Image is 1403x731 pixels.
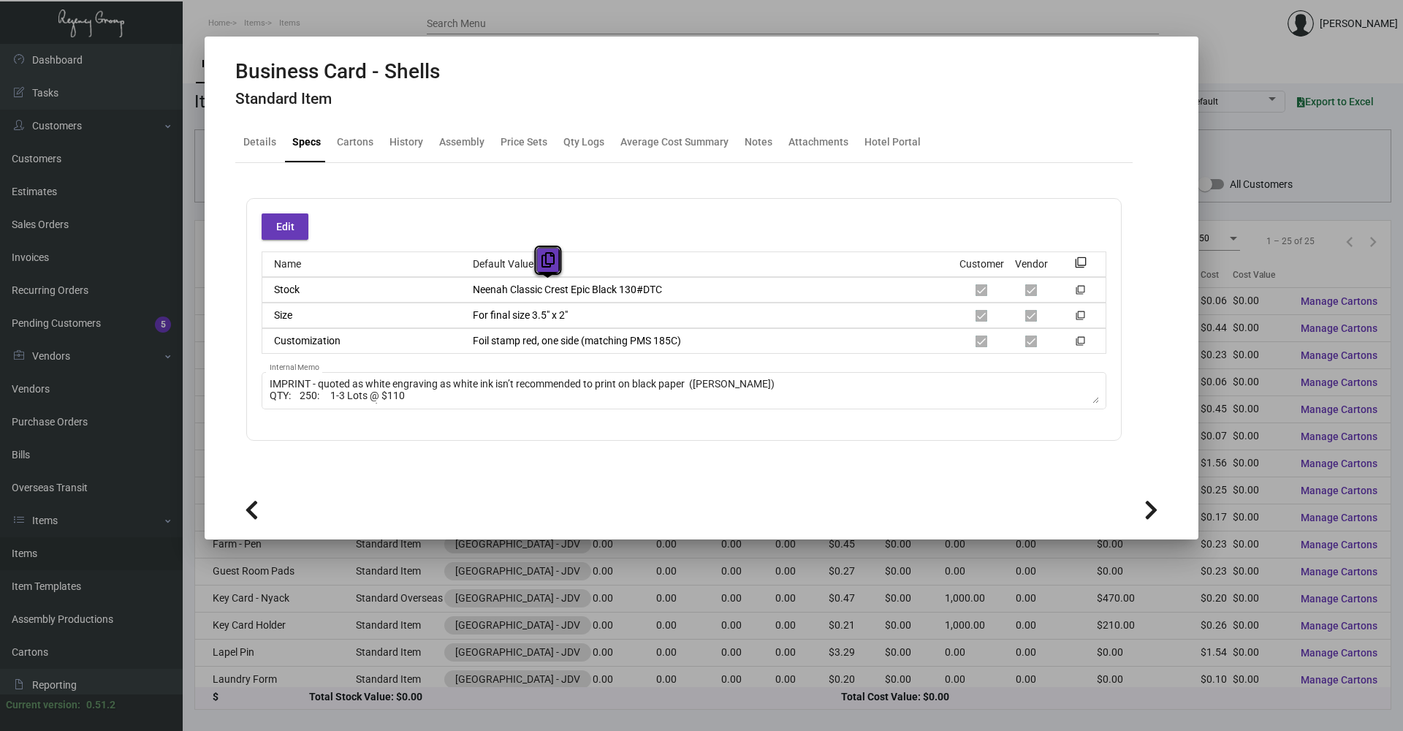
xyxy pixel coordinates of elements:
[620,135,729,150] div: Average Cost Summary
[563,135,604,150] div: Qty Logs
[86,697,115,713] div: 0.51.2
[1076,288,1085,298] mat-icon: filter_none
[1075,261,1087,273] mat-icon: filter_none
[959,257,1004,272] div: Customer
[745,135,772,150] div: Notes
[243,135,276,150] div: Details
[1076,339,1085,349] mat-icon: filter_none
[262,213,308,240] button: Edit
[292,135,321,150] div: Specs
[235,90,440,108] h4: Standard Item
[461,257,957,272] div: Default Value
[276,221,294,232] span: Edit
[235,59,440,84] h2: Business Card - Shells
[541,252,555,268] i: Copy
[389,135,423,150] div: History
[501,135,547,150] div: Price Sets
[788,135,848,150] div: Attachments
[864,135,921,150] div: Hotel Portal
[1015,257,1048,272] div: Vendor
[439,135,484,150] div: Assembly
[6,697,80,713] div: Current version:
[1076,314,1085,323] mat-icon: filter_none
[337,135,373,150] div: Cartons
[262,257,461,272] div: Name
